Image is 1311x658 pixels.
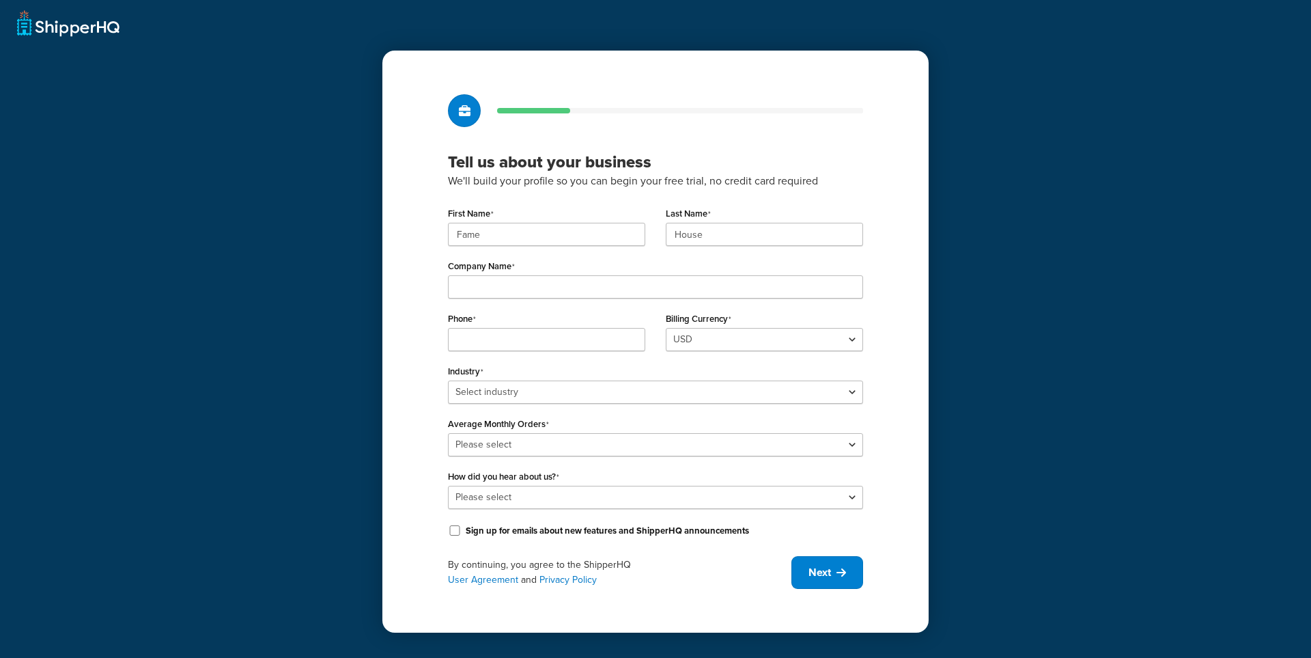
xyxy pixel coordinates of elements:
[448,152,863,172] h3: Tell us about your business
[448,208,494,219] label: First Name
[448,558,791,588] div: By continuing, you agree to the ShipperHQ and
[448,471,559,482] label: How did you hear about us?
[466,525,749,537] label: Sign up for emails about new features and ShipperHQ announcements
[448,419,549,430] label: Average Monthly Orders
[448,314,476,325] label: Phone
[539,573,597,587] a: Privacy Policy
[791,556,863,589] button: Next
[666,208,711,219] label: Last Name
[666,314,731,325] label: Billing Currency
[448,261,515,272] label: Company Name
[448,366,483,377] label: Industry
[808,565,831,580] span: Next
[448,573,518,587] a: User Agreement
[448,172,863,190] p: We'll build your profile so you can begin your free trial, no credit card required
